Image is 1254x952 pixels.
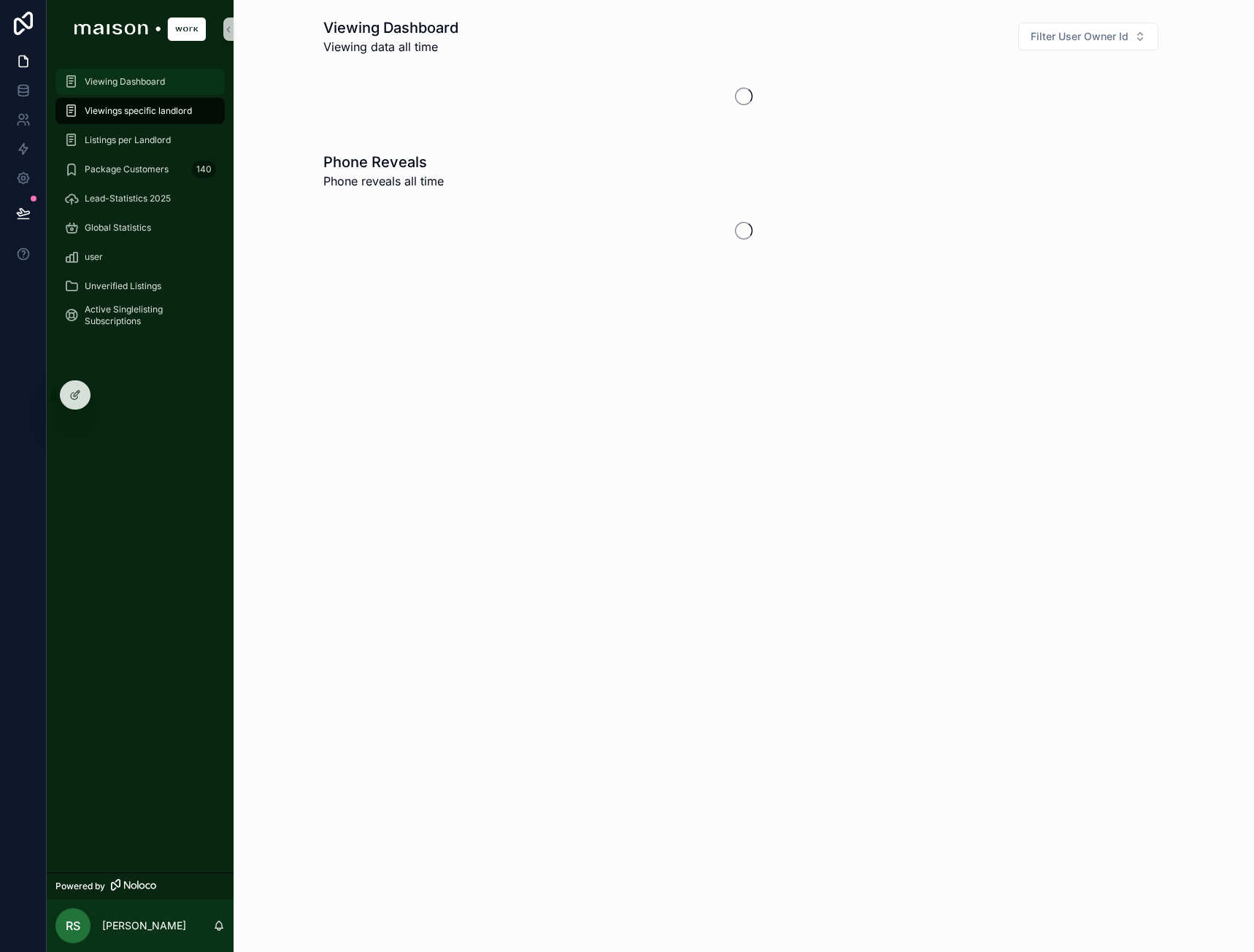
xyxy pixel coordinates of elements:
a: Package Customers140 [55,156,225,183]
span: Viewing Dashboard [85,76,165,88]
img: App logo [74,18,206,41]
span: Viewings specific landlord [85,105,192,117]
div: scrollable content [47,58,234,348]
span: user [85,251,103,263]
a: Active Singlelisting Subscriptions [55,302,225,329]
a: Viewing Dashboard [55,69,225,95]
a: Viewings specific landlord [55,98,225,124]
h1: Phone Reveals [323,152,444,172]
span: RS [66,917,80,934]
a: Listings per Landlord [55,127,225,153]
a: Unverified Listings [55,273,225,299]
span: Filter User Owner Id [1031,29,1128,44]
span: Unverified Listings [85,280,161,292]
div: 140 [192,161,216,178]
span: Active Singlelisting Subscriptions [85,304,210,327]
span: Viewing data all time [323,38,458,55]
p: [PERSON_NAME] [102,918,186,933]
a: Powered by [47,872,234,899]
span: Global Statistics [85,222,151,234]
span: Lead-Statistics 2025 [85,193,171,204]
button: Select Button [1018,23,1158,50]
span: Powered by [55,880,105,892]
a: Global Statistics [55,215,225,241]
a: Lead-Statistics 2025 [55,185,225,212]
a: user [55,244,225,270]
h1: Viewing Dashboard [323,18,458,38]
span: Package Customers [85,164,169,175]
span: Listings per Landlord [85,134,171,146]
span: Phone reveals all time [323,172,444,190]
